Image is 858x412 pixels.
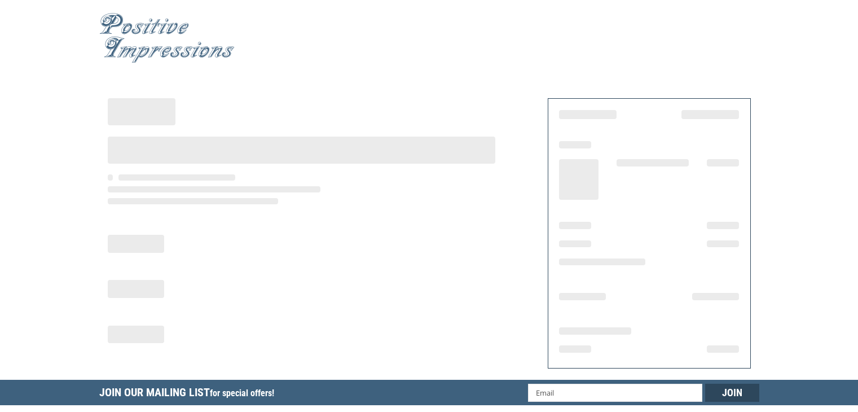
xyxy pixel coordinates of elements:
[99,13,235,63] img: Positive Impressions
[705,384,759,402] input: Join
[528,384,702,402] input: Email
[99,380,280,409] h5: Join Our Mailing List
[210,388,274,398] span: for special offers!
